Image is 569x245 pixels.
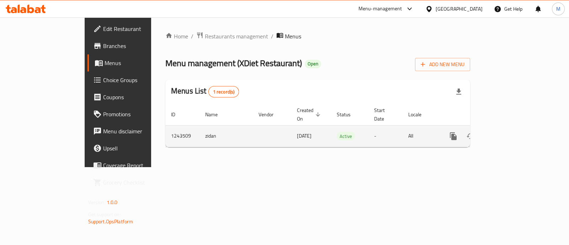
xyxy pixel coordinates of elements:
[165,125,200,147] td: 1243509
[87,37,180,54] a: Branches
[205,110,227,119] span: Name
[87,174,180,191] a: Grocery Checklist
[88,210,121,219] span: Get support on:
[87,106,180,123] a: Promotions
[171,86,239,97] h2: Menus List
[87,89,180,106] a: Coupons
[103,144,174,153] span: Upsell
[196,32,268,41] a: Restaurants management
[415,58,470,71] button: Add New Menu
[103,42,174,50] span: Branches
[103,127,174,135] span: Menu disclaimer
[87,71,180,89] a: Choice Groups
[191,32,193,41] li: /
[87,140,180,157] a: Upsell
[105,59,174,67] span: Menus
[436,5,483,13] div: [GEOGRAPHIC_DATA]
[408,110,431,119] span: Locale
[87,123,180,140] a: Menu disclaimer
[208,86,239,97] div: Total records count
[103,110,174,118] span: Promotions
[297,131,312,140] span: [DATE]
[305,61,321,67] span: Open
[87,54,180,71] a: Menus
[165,32,470,41] nav: breadcrumb
[165,55,302,71] span: Menu management ( XDiet Restaurant )
[445,128,462,145] button: more
[368,125,403,147] td: -
[209,89,239,95] span: 1 record(s)
[450,83,467,100] div: Export file
[103,178,174,187] span: Grocery Checklist
[107,198,118,207] span: 1.0.0
[421,60,464,69] span: Add New Menu
[285,32,301,41] span: Menus
[103,76,174,84] span: Choice Groups
[103,25,174,33] span: Edit Restaurant
[200,125,253,147] td: zidan
[358,5,402,13] div: Menu-management
[374,106,394,123] span: Start Date
[259,110,283,119] span: Vendor
[88,198,106,207] span: Version:
[88,217,133,226] a: Support.OpsPlatform
[337,110,360,119] span: Status
[556,5,560,13] span: M
[87,157,180,174] a: Coverage Report
[337,132,355,140] span: Active
[271,32,273,41] li: /
[305,60,321,68] div: Open
[297,106,323,123] span: Created On
[103,93,174,101] span: Coupons
[171,110,185,119] span: ID
[439,104,519,126] th: Actions
[87,20,180,37] a: Edit Restaurant
[462,128,479,145] button: Change Status
[403,125,439,147] td: All
[165,104,519,147] table: enhanced table
[103,161,174,170] span: Coverage Report
[205,32,268,41] span: Restaurants management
